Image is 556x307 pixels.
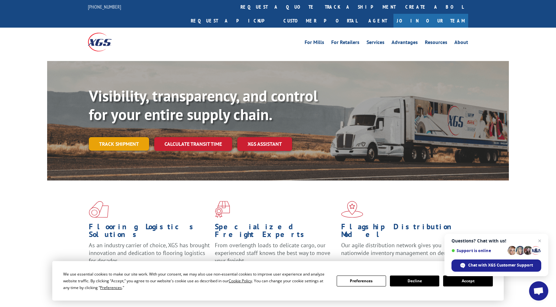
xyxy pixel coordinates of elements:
span: Support is online [451,248,505,253]
a: Request a pickup [186,14,279,28]
img: xgs-icon-focused-on-flooring-red [215,201,230,218]
div: Cookie Consent Prompt [52,261,504,301]
a: About [454,40,468,47]
a: For Retailers [331,40,359,47]
img: xgs-icon-total-supply-chain-intelligence-red [89,201,109,218]
a: Calculate transit time [154,137,232,151]
a: Join Our Team [393,14,468,28]
a: Advantages [392,40,418,47]
span: As an industry carrier of choice, XGS has brought innovation and dedication to flooring logistics... [89,241,210,264]
a: Track shipment [89,137,149,151]
h1: Specialized Freight Experts [215,223,336,241]
button: Preferences [337,276,386,286]
div: Chat with XGS Customer Support [451,259,541,272]
span: Preferences [100,285,122,290]
a: Resources [425,40,447,47]
span: Chat with XGS Customer Support [468,262,533,268]
a: Customer Portal [279,14,362,28]
span: Close chat [536,237,543,245]
span: Questions? Chat with us! [451,238,541,243]
a: Services [366,40,384,47]
a: [PHONE_NUMBER] [88,4,121,10]
img: xgs-icon-flagship-distribution-model-red [341,201,363,218]
a: Agent [362,14,393,28]
span: Our agile distribution network gives you nationwide inventory management on demand. [341,241,459,257]
button: Decline [390,276,439,286]
button: Accept [443,276,493,286]
a: XGS ASSISTANT [237,137,292,151]
h1: Flagship Distribution Model [341,223,462,241]
b: Visibility, transparency, and control for your entire supply chain. [89,86,318,124]
span: Cookie Policy [229,278,252,284]
p: From overlength loads to delicate cargo, our experienced staff knows the best way to move your fr... [215,241,336,270]
h1: Flooring Logistics Solutions [89,223,210,241]
a: For Mills [305,40,324,47]
div: We use essential cookies to make our site work. With your consent, we may also use non-essential ... [63,271,329,291]
div: Open chat [529,281,548,301]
